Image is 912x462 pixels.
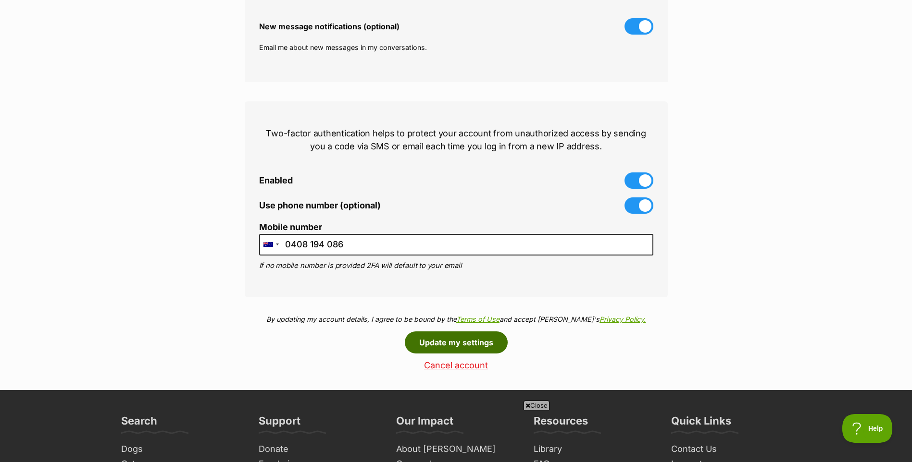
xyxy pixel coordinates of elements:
span: New message notifications (optional) [259,22,400,31]
div: Australia: +61 [260,234,282,255]
a: Privacy Policy. [600,315,646,323]
a: Terms of Use [456,315,500,323]
iframe: Help Scout Beacon - Open [842,414,893,443]
iframe: Advertisement [223,414,689,457]
a: Cancel account [245,361,668,371]
span: Use phone number (optional) [259,201,381,211]
button: Update my settings [405,331,508,353]
h3: Quick Links [671,414,731,433]
p: Two-factor authentication helps to protect your account from unauthorized access by sending you a... [259,127,653,153]
label: Mobile number [259,222,653,232]
h3: Search [121,414,157,433]
span: Enabled [259,176,293,186]
p: By updating my account details, I agree to be bound by the and accept [PERSON_NAME]'s [245,314,668,324]
input: 0400 000 000 [259,234,653,255]
p: If no mobile number is provided 2FA will default to your email [259,260,653,271]
a: Contact Us [667,442,795,457]
span: Close [524,401,550,410]
p: Email me about new messages in my conversations. [259,42,653,52]
a: Dogs [117,442,245,457]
